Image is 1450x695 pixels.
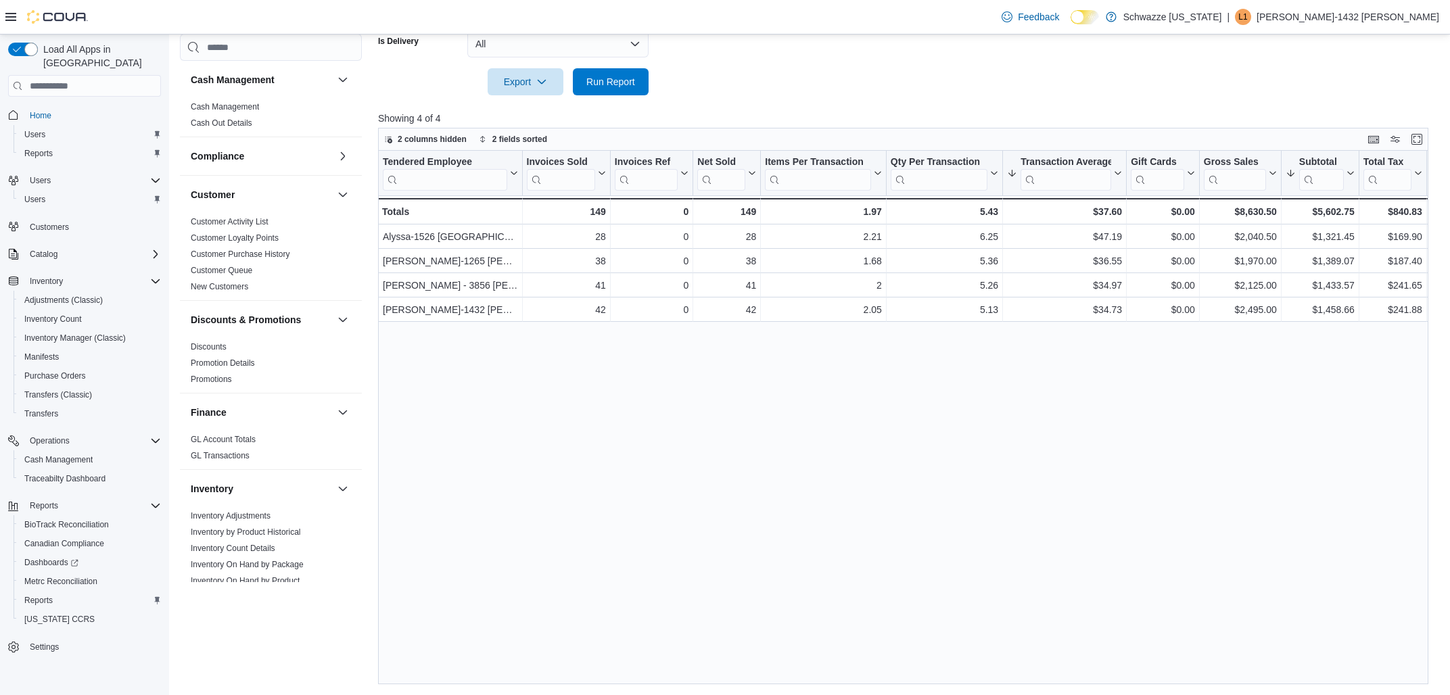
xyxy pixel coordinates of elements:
div: Items Per Transaction [765,156,871,191]
button: Cash Management [14,450,166,469]
button: Users [3,171,166,190]
span: Canadian Compliance [19,535,161,552]
p: Showing 4 of 4 [378,112,1439,125]
span: Settings [24,638,161,655]
div: $0.00 [1131,254,1195,270]
button: Net Sold [697,156,756,191]
button: 2 fields sorted [473,131,553,147]
span: Manifests [19,349,161,365]
span: Catalog [24,246,161,262]
button: Display options [1387,131,1403,147]
a: Cash Management [19,452,98,468]
button: 2 columns hidden [379,131,472,147]
div: $1,458.66 [1286,302,1355,318]
span: [US_STATE] CCRS [24,614,95,625]
button: BioTrack Reconciliation [14,515,166,534]
div: Finance [180,431,362,469]
input: Dark Mode [1071,10,1099,24]
a: Promotions [191,375,232,384]
a: Adjustments (Classic) [19,292,108,308]
button: Home [3,105,166,124]
div: Items Per Transaction [765,156,871,169]
a: Dashboards [19,554,84,571]
div: 1.97 [765,203,882,220]
span: Cash Management [19,452,161,468]
div: $187.40 [1363,254,1422,270]
a: Discounts [191,342,227,352]
div: [PERSON_NAME]-1265 [PERSON_NAME] [383,254,518,270]
span: 2 columns hidden [398,134,467,145]
button: All [467,30,649,57]
button: Run Report [573,68,649,95]
div: Invoices Sold [526,156,594,191]
a: Dashboards [14,553,166,572]
button: Canadian Compliance [14,534,166,553]
div: 5.36 [891,254,998,270]
div: Customer [180,214,362,300]
div: $1,321.45 [1286,229,1355,245]
span: Home [24,106,161,123]
div: $2,125.00 [1204,278,1277,294]
a: GL Transactions [191,451,250,460]
a: Customer Activity List [191,217,268,226]
div: Transaction Average [1021,156,1111,169]
span: L1 [1238,9,1247,25]
button: Gross Sales [1204,156,1277,191]
div: Cash Management [180,99,362,137]
span: Inventory Count Details [191,543,275,554]
span: Dashboards [24,557,78,568]
button: Users [14,125,166,144]
button: Reports [3,496,166,515]
span: Operations [24,433,161,449]
span: Transfers (Classic) [19,387,161,403]
button: Enter fullscreen [1409,131,1425,147]
span: Metrc Reconciliation [24,576,97,587]
a: Inventory Count [19,311,87,327]
span: Customer Loyalty Points [191,233,279,243]
div: 5.43 [891,203,998,220]
div: Lacy-1432 Manning [1235,9,1251,25]
div: 28 [697,229,756,245]
button: Catalog [24,246,63,262]
div: Gift Cards [1131,156,1184,169]
span: Traceabilty Dashboard [19,471,161,487]
a: Customer Queue [191,266,252,275]
span: Users [24,172,161,189]
span: BioTrack Reconciliation [19,517,161,533]
div: $0.00 [1131,278,1195,294]
button: Customers [3,217,166,237]
span: Inventory Count [24,314,82,325]
div: $0.00 [1131,302,1195,318]
div: [PERSON_NAME]-1432 [PERSON_NAME] [383,302,518,318]
span: New Customers [191,281,248,292]
span: Promotions [191,374,232,385]
span: Reports [24,498,161,514]
div: 38 [526,254,605,270]
span: Customer Activity List [191,216,268,227]
div: $37.60 [1007,203,1122,220]
a: Feedback [996,3,1065,30]
button: Invoices Ref [615,156,689,191]
span: 2 fields sorted [492,134,547,145]
span: Dashboards [19,554,161,571]
div: Invoices Sold [526,156,594,169]
button: Adjustments (Classic) [14,291,166,310]
span: Promotion Details [191,358,255,368]
div: 42 [697,302,756,318]
p: Schwazze [US_STATE] [1123,9,1222,25]
div: Gift Card Sales [1131,156,1184,191]
button: Customer [335,187,351,203]
a: Reports [19,592,58,608]
div: $2,040.50 [1204,229,1277,245]
button: Discounts & Promotions [335,312,351,328]
span: Transfers [24,408,58,419]
div: 5.26 [891,278,998,294]
h3: Cash Management [191,73,275,87]
div: 2.05 [765,302,882,318]
span: BioTrack Reconciliation [24,519,109,530]
span: Cash Management [24,454,93,465]
div: Total Tax [1363,156,1411,191]
span: Users [24,129,45,140]
a: Purchase Orders [19,368,91,384]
